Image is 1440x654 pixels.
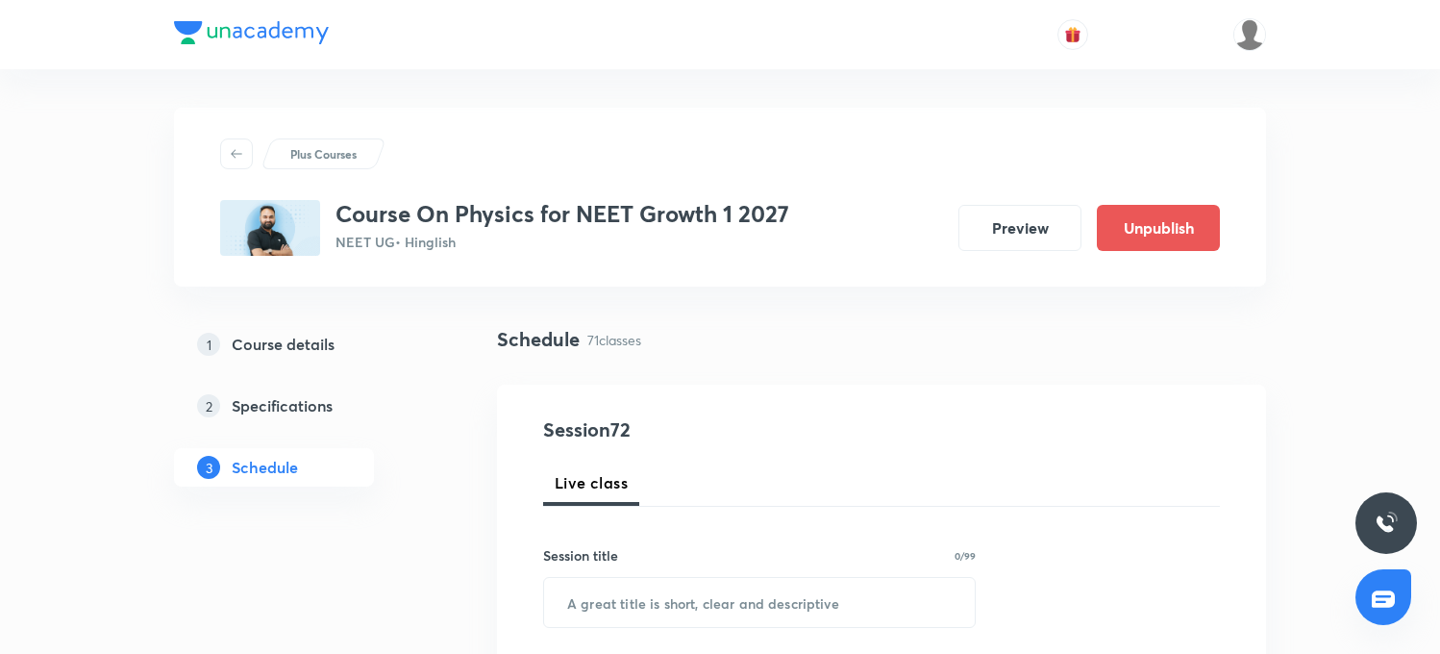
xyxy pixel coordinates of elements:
[197,333,220,356] p: 1
[958,205,1081,251] button: Preview
[232,333,335,356] h5: Course details
[174,325,435,364] a: 1Course details
[335,232,789,252] p: NEET UG • Hinglish
[543,545,618,566] h6: Session title
[290,145,357,163] p: Plus Courses
[232,394,333,417] h5: Specifications
[174,21,329,49] a: Company Logo
[587,330,641,350] p: 71 classes
[1057,19,1088,50] button: avatar
[1375,512,1398,535] img: ttu
[174,21,329,44] img: Company Logo
[197,394,220,417] p: 2
[544,578,975,627] input: A great title is short, clear and descriptive
[232,456,298,479] h5: Schedule
[497,325,580,354] h4: Schedule
[543,415,894,444] h4: Session 72
[1064,26,1081,43] img: avatar
[220,200,320,256] img: 0BFA2439-F9CF-47DC-927A-6C816A32751F_plus.png
[555,471,628,494] span: Live class
[197,456,220,479] p: 3
[955,551,976,561] p: 0/99
[335,200,789,228] h3: Course On Physics for NEET Growth 1 2027
[174,387,435,425] a: 2Specifications
[1097,205,1220,251] button: Unpublish
[1233,18,1266,51] img: Vinita Malik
